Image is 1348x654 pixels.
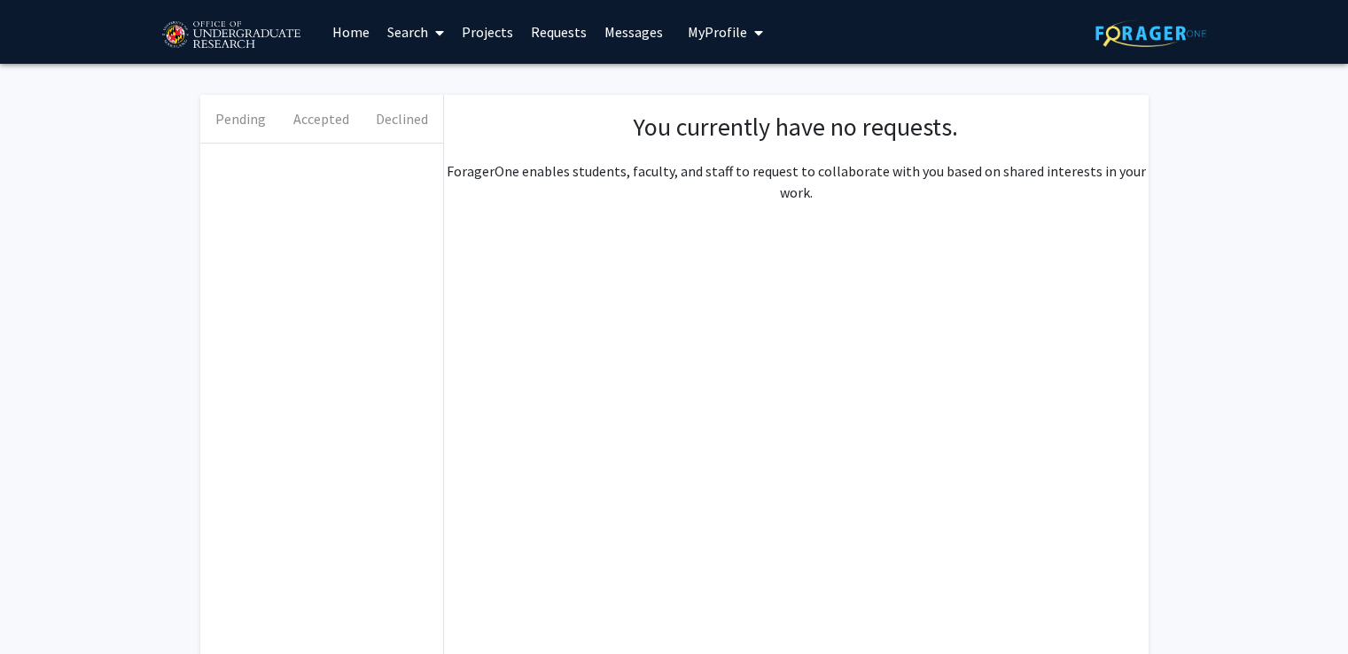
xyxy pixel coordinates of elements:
[444,160,1149,203] p: ForagerOne enables students, faculty, and staff to request to collaborate with you based on share...
[1095,19,1206,47] img: ForagerOne Logo
[522,1,596,63] a: Requests
[453,1,522,63] a: Projects
[596,1,672,63] a: Messages
[362,95,442,143] button: Declined
[156,13,306,58] img: University of Maryland Logo
[281,95,362,143] button: Accepted
[323,1,378,63] a: Home
[462,113,1131,143] h1: You currently have no requests.
[13,574,75,641] iframe: Chat
[378,1,453,63] a: Search
[688,23,747,41] span: My Profile
[200,95,281,143] button: Pending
